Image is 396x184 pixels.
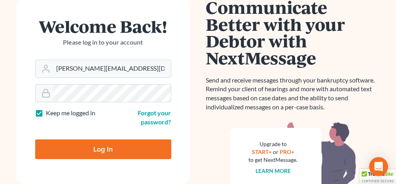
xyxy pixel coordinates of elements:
[206,76,380,112] p: Send and receive messages through your bankruptcy software. Remind your client of hearings and mo...
[138,109,171,126] a: Forgot your password?
[46,109,96,118] label: Keep me logged in
[35,38,171,47] p: Please log in to your account
[256,167,291,174] a: Learn more
[360,169,396,184] div: TrustedSite Certified
[53,60,171,77] input: Email Address
[249,140,298,148] div: Upgrade to
[35,139,171,159] input: Log In
[252,148,272,155] a: START+
[369,157,388,176] div: Open Intercom Messenger
[35,18,171,35] h1: Welcome Back!
[273,148,279,155] span: or
[249,156,298,164] div: to get NextMessage.
[280,148,294,155] a: PRO+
